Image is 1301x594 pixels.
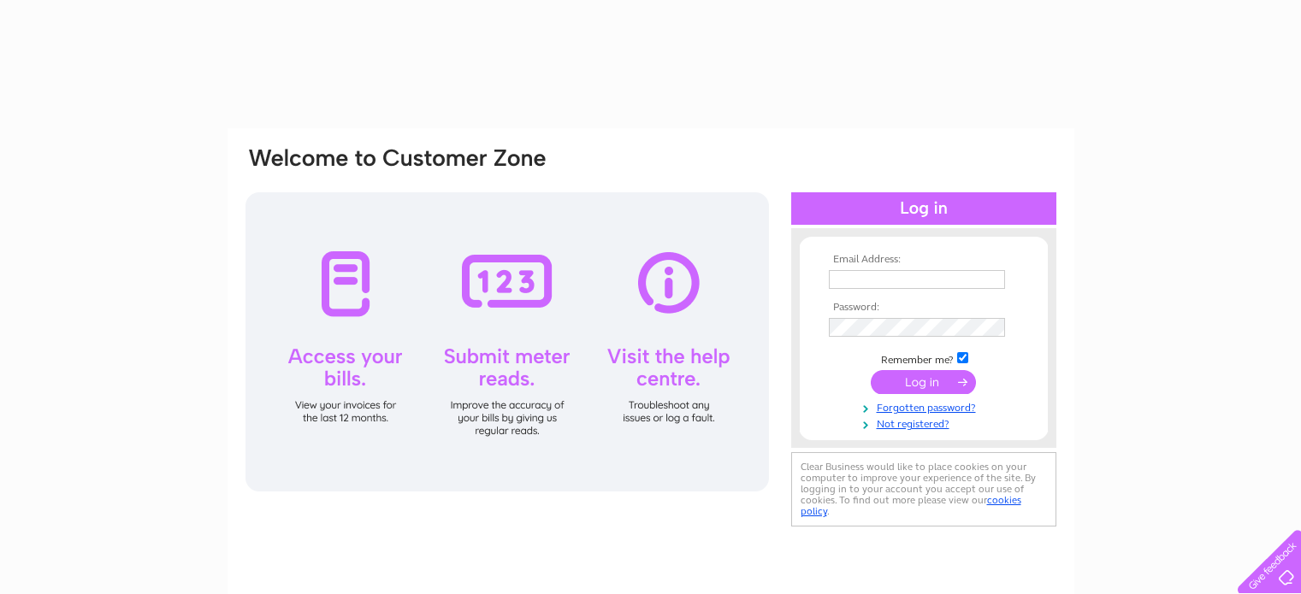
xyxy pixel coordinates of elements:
a: Forgotten password? [829,398,1023,415]
a: cookies policy [801,494,1021,517]
td: Remember me? [825,350,1023,367]
div: Clear Business would like to place cookies on your computer to improve your experience of the sit... [791,452,1056,526]
th: Password: [825,302,1023,314]
th: Email Address: [825,254,1023,266]
input: Submit [871,370,976,394]
a: Not registered? [829,415,1023,431]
